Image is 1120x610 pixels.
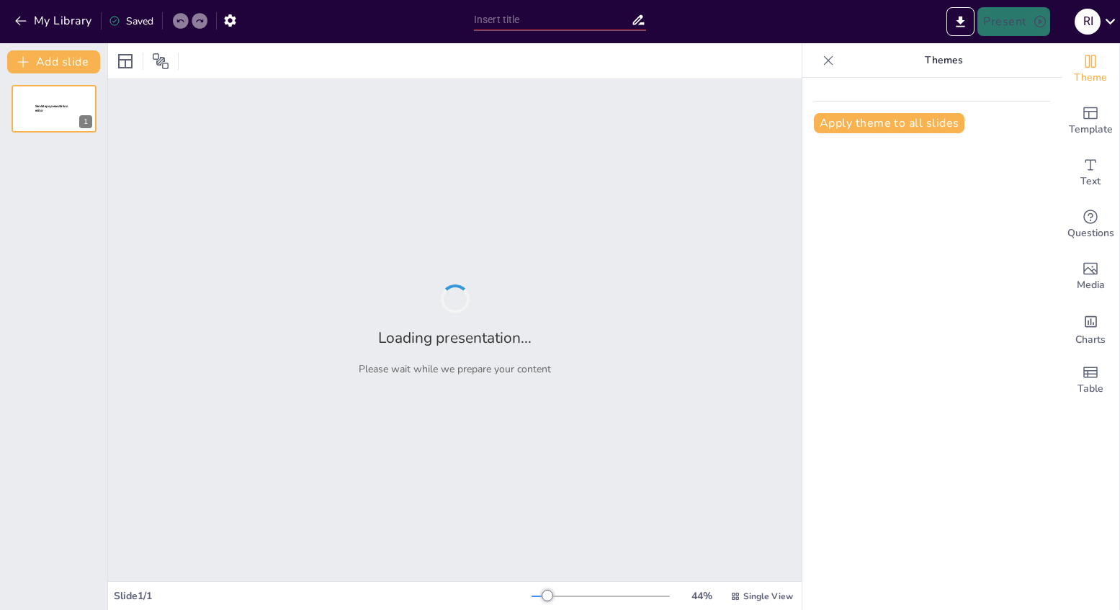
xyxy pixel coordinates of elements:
button: Add slide [7,50,100,73]
div: R i [1075,9,1101,35]
div: Get real-time input from your audience [1062,199,1119,251]
span: Template [1069,122,1113,138]
div: Layout [114,50,137,73]
span: Charts [1075,332,1106,348]
div: 44 % [684,589,719,603]
p: Please wait while we prepare your content [359,362,551,376]
div: 1 [79,115,92,128]
div: Add images, graphics, shapes or video [1062,251,1119,302]
span: Single View [743,591,793,602]
p: Themes [840,43,1047,78]
span: Media [1077,277,1105,293]
span: Text [1080,174,1101,189]
span: Questions [1067,225,1114,241]
div: Add charts and graphs [1062,302,1119,354]
button: My Library [11,9,98,32]
div: Slide 1 / 1 [114,589,532,603]
div: Change the overall theme [1062,43,1119,95]
button: Apply theme to all slides [814,113,964,133]
span: Theme [1074,70,1107,86]
button: R i [1075,7,1101,36]
button: Present [977,7,1049,36]
span: Sendsteps presentation editor [35,104,68,112]
span: Position [152,53,169,70]
div: 1 [12,85,97,133]
div: Saved [109,14,153,28]
span: Table [1078,381,1103,397]
div: Add a table [1062,354,1119,406]
div: Add text boxes [1062,147,1119,199]
button: Export to PowerPoint [946,7,975,36]
h2: Loading presentation... [378,328,532,348]
input: Insert title [474,9,631,30]
div: Add ready made slides [1062,95,1119,147]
